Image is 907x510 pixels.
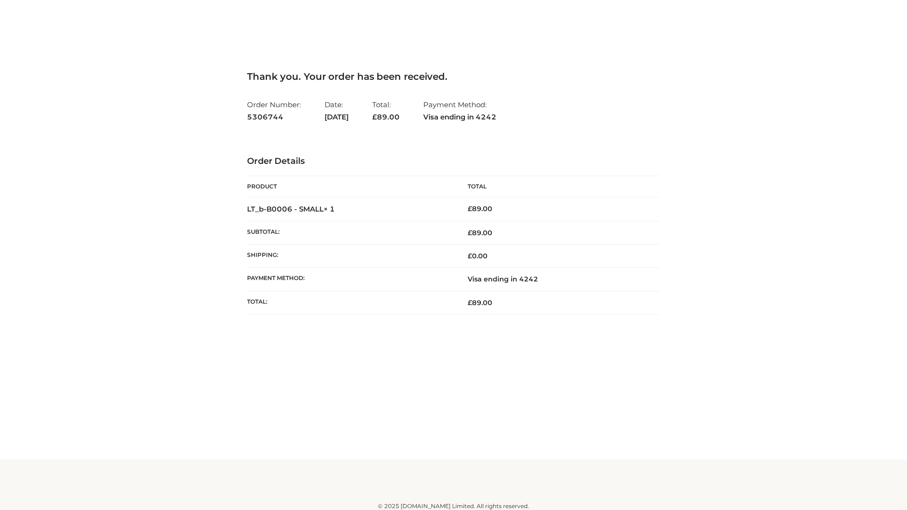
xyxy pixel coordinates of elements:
th: Subtotal: [247,221,453,244]
h3: Thank you. Your order has been received. [247,71,660,82]
li: Payment Method: [423,96,496,125]
li: Date: [325,96,349,125]
strong: 5306744 [247,111,301,123]
strong: × 1 [324,204,335,213]
th: Payment method: [247,268,453,291]
th: Total: [247,291,453,314]
strong: [DATE] [325,111,349,123]
th: Total [453,176,660,197]
bdi: 89.00 [468,204,492,213]
th: Product [247,176,453,197]
span: £ [468,252,472,260]
strong: LT_b-B0006 - SMALL [247,204,335,213]
td: Visa ending in 4242 [453,268,660,291]
li: Order Number: [247,96,301,125]
li: Total: [372,96,400,125]
th: Shipping: [247,245,453,268]
span: £ [372,112,377,121]
span: 89.00 [468,229,492,237]
strong: Visa ending in 4242 [423,111,496,123]
span: £ [468,229,472,237]
h3: Order Details [247,156,660,167]
bdi: 0.00 [468,252,488,260]
span: 89.00 [468,298,492,307]
span: £ [468,204,472,213]
span: £ [468,298,472,307]
span: 89.00 [372,112,400,121]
